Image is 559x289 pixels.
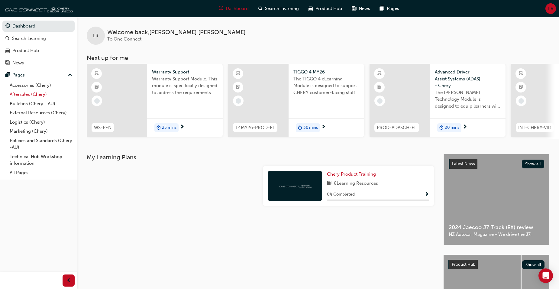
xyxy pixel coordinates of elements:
[7,152,75,168] a: Technical Hub Workshop information
[94,98,100,104] span: learningRecordVerb_NONE-icon
[293,76,359,96] span: The TIGGO 4 eLearning Module is designed to support CHERY customer-facing staff with the product ...
[7,99,75,109] a: Bulletins (Chery - AU)
[87,64,223,137] a: WS-PENWarranty SupportWarranty Support Module. This module is specifically designed to address th...
[214,2,254,15] a: guage-iconDashboard
[3,2,73,15] img: oneconnect
[347,2,375,15] a: news-iconNews
[518,124,551,131] span: INT-CHERY-VID
[236,70,240,78] span: learningResourceType_ELEARNING-icon
[226,5,249,12] span: Dashboard
[254,2,304,15] a: search-iconSearch Learning
[7,108,75,118] a: External Resources (Chery)
[94,124,111,131] span: WS-PEN
[5,24,10,29] span: guage-icon
[377,124,417,131] span: PROD-ADASCH-EL
[435,69,501,89] span: Advanced Driver Assist Systems (ADAS) - Chery
[449,159,544,169] a: Latest NewsShow all
[448,260,544,269] a: Product HubShow all
[258,5,263,12] span: search-icon
[377,98,383,104] span: learningRecordVerb_NONE-icon
[522,260,545,269] button: Show all
[66,277,71,284] span: prev-icon
[7,168,75,177] a: All Pages
[236,83,240,91] span: booktick-icon
[93,32,99,39] span: LR
[162,124,176,131] span: 25 mins
[107,29,246,36] span: Welcome back , [PERSON_NAME] [PERSON_NAME]
[5,60,10,66] span: news-icon
[522,160,544,168] button: Show all
[219,5,223,12] span: guage-icon
[7,127,75,136] a: Marketing (Chery)
[439,124,444,132] span: duration-icon
[444,154,549,245] a: Latest NewsShow all2024 Jaecoo J7 Track (EX) reviewNZ Autocar Magazine - We drive the J7.
[545,3,556,14] button: LR
[107,36,141,42] span: To One Connect
[452,262,475,267] span: Product Hub
[377,70,382,78] span: learningResourceType_ELEARNING-icon
[463,125,467,130] span: next-icon
[375,2,404,15] a: pages-iconPages
[445,124,459,131] span: 20 mins
[352,5,356,12] span: news-icon
[180,125,184,130] span: next-icon
[7,81,75,90] a: Accessories (Chery)
[12,47,39,54] div: Product Hub
[95,70,99,78] span: learningResourceType_ELEARNING-icon
[359,5,370,12] span: News
[12,72,25,79] div: Pages
[293,69,359,76] span: TIGGO 4 MY26
[265,5,299,12] span: Search Learning
[519,98,524,104] span: learningRecordVerb_NONE-icon
[5,48,10,54] span: car-icon
[2,19,75,70] button: DashboardSearch LearningProduct HubNews
[87,154,434,161] h3: My Learning Plans
[519,83,523,91] span: booktick-icon
[425,192,429,197] span: Show Progress
[2,70,75,81] button: Pages
[12,35,46,42] div: Search Learning
[235,124,275,131] span: T4MY26-PROD-EL
[548,5,554,12] span: LR
[152,69,218,76] span: Warranty Support
[12,60,24,67] div: News
[334,180,378,187] span: 8 Learning Resources
[2,45,75,56] a: Product Hub
[449,231,544,238] span: NZ Autocar Magazine - We drive the J7.
[2,57,75,69] a: News
[425,191,429,198] button: Show Progress
[228,64,364,137] a: T4MY26-PROD-ELTIGGO 4 MY26The TIGGO 4 eLearning Module is designed to support CHERY customer-faci...
[327,171,376,177] span: Chery Product Training
[304,2,347,15] a: car-iconProduct Hub
[95,83,99,91] span: booktick-icon
[370,64,506,137] a: PROD-ADASCH-ELAdvanced Driver Assist Systems (ADAS) - CheryThe [PERSON_NAME] Technology Module is...
[315,5,342,12] span: Product Hub
[2,21,75,32] a: Dashboard
[278,183,312,189] img: oneconnect
[157,124,161,132] span: duration-icon
[327,180,331,187] span: book-icon
[303,124,318,131] span: 30 mins
[321,125,326,130] span: next-icon
[5,73,10,78] span: pages-icon
[449,224,544,231] span: 2024 Jaecoo J7 Track (EX) review
[377,83,382,91] span: booktick-icon
[452,161,475,166] span: Latest News
[77,54,559,61] h3: Next up for me
[538,268,553,283] div: Open Intercom Messenger
[519,70,523,78] span: learningResourceType_ELEARNING-icon
[236,98,241,104] span: learningRecordVerb_NONE-icon
[2,33,75,44] a: Search Learning
[327,171,378,178] a: Chery Product Training
[309,5,313,12] span: car-icon
[435,89,501,110] span: The [PERSON_NAME] Technology Module is designed to equip learners with essential knowledge about ...
[152,76,218,96] span: Warranty Support Module. This module is specifically designed to address the requirements and pro...
[7,118,75,127] a: Logistics (Chery)
[387,5,399,12] span: Pages
[68,71,72,79] span: up-icon
[7,136,75,152] a: Policies and Standards (Chery -AU)
[380,5,384,12] span: pages-icon
[7,90,75,99] a: Aftersales (Chery)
